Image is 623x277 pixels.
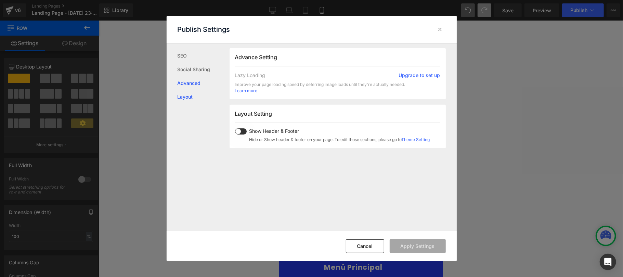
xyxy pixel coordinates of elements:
[44,17,121,49] a: Nova Import [GEOGRAPHIC_DATA]
[1,26,16,41] summary: Menú
[46,242,119,251] h2: Menú Principal
[178,90,230,104] a: Layout
[600,254,616,270] div: Open Intercom Messenger
[178,49,230,63] a: SEO
[49,18,116,48] span: Nova Import [GEOGRAPHIC_DATA]
[235,54,277,61] span: Advance Setting
[178,63,230,76] a: Social Sharing
[249,128,430,134] span: Show Header & Footer
[178,76,230,90] a: Advanced
[133,26,148,41] summary: Búsqueda
[16,203,148,208] p: or Drag & Drop elements from left sidebar
[51,184,113,198] a: Add Single Section
[399,72,440,79] a: Upgrade to set up
[178,25,230,34] p: Publish Settings
[235,73,265,78] span: Lazy Loading
[235,110,272,117] span: Layout Setting
[346,239,384,253] button: Cancel
[249,137,430,143] span: Hide or Show header & footer on your page. To edit those sections, please go to
[402,137,430,142] a: Theme Setting
[66,4,144,10] p: Descuentos Exclusivos 😎
[390,239,446,253] button: Apply Settings
[235,88,258,94] a: Learn more
[51,165,113,178] a: Explore Blocks
[235,81,440,88] span: Improve your page loading speed by deferring image loads until they're actually needed.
